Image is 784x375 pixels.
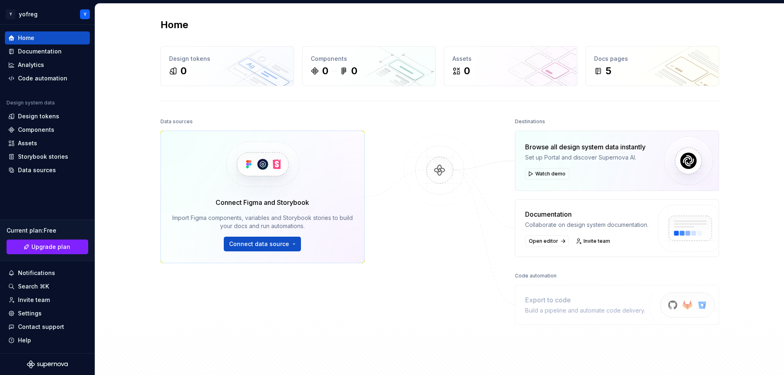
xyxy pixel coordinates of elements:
span: Open editor [529,238,558,244]
div: Assets [452,55,569,63]
div: Documentation [18,47,62,55]
button: Connect data source [224,237,301,251]
div: Notifications [18,269,55,277]
div: Current plan : Free [7,226,88,235]
a: Components [5,123,90,136]
button: Watch demo [525,168,569,180]
div: Search ⌘K [18,282,49,291]
a: Invite team [5,293,90,306]
div: Settings [18,309,42,317]
div: Data sources [160,116,193,127]
a: Components00 [302,46,436,86]
span: Upgrade plan [31,243,70,251]
div: Components [18,126,54,134]
a: Code automation [5,72,90,85]
div: Build a pipeline and automate code delivery. [525,306,645,315]
a: Docs pages5 [586,46,719,86]
span: Watch demo [535,171,566,177]
div: Documentation [525,209,648,219]
a: Design tokens0 [160,46,294,86]
div: Code automation [18,74,67,82]
a: Storybook stories [5,150,90,163]
div: Browse all design system data instantly [525,142,646,152]
h2: Home [160,18,188,31]
a: Upgrade plan [7,240,88,254]
a: Home [5,31,90,44]
div: 0 [180,64,187,78]
button: Help [5,334,90,347]
div: Components [311,55,427,63]
a: Settings [5,307,90,320]
div: Destinations [515,116,545,127]
div: Help [18,336,31,344]
svg: Supernova Logo [27,360,68,368]
button: Notifications [5,266,90,280]
a: Invite team [573,235,614,247]
span: Invite team [584,238,610,244]
a: Assets [5,137,90,150]
button: Contact support [5,320,90,333]
a: Analytics [5,58,90,71]
div: Docs pages [594,55,710,63]
div: Export to code [525,295,645,305]
div: Contact support [18,323,64,331]
button: YyofregY [2,5,93,23]
div: Y [6,9,16,19]
div: Analytics [18,61,44,69]
a: Open editor [525,235,568,247]
div: Storybook stories [18,153,68,161]
div: Import Figma components, variables and Storybook stories to build your docs and run automations. [172,214,353,230]
div: 5 [606,64,611,78]
div: Y [84,11,87,18]
div: 0 [351,64,357,78]
div: Assets [18,139,37,147]
div: Code automation [515,270,557,282]
button: Search ⌘K [5,280,90,293]
div: Data sources [18,166,56,174]
div: Connect Figma and Storybook [216,197,309,207]
div: Set up Portal and discover Supernova AI. [525,153,646,162]
div: Invite team [18,296,50,304]
div: Design tokens [169,55,285,63]
div: Design tokens [18,112,59,120]
a: Data sources [5,164,90,177]
span: Connect data source [229,240,289,248]
div: 0 [322,64,328,78]
div: Home [18,34,34,42]
div: Design system data [7,100,55,106]
div: 0 [464,64,470,78]
a: Documentation [5,45,90,58]
div: Collaborate on design system documentation. [525,221,648,229]
a: Design tokens [5,110,90,123]
div: yofreg [19,10,38,18]
a: Assets0 [444,46,577,86]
